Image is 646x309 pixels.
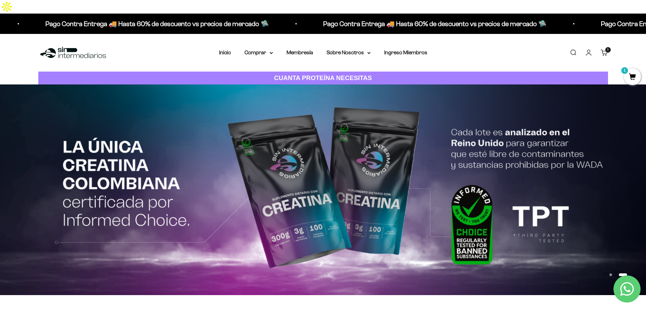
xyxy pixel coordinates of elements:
mark: 1 [621,66,629,75]
a: 1 [624,74,641,81]
summary: Comprar [244,48,273,57]
span: 1 [607,48,608,52]
p: Pago Contra Entrega 🚚 Hasta 60% de descuento vs precios de mercado 🛸 [45,18,268,29]
p: Pago Contra Entrega 🚚 Hasta 60% de descuento vs precios de mercado 🛸 [322,18,546,29]
a: CUANTA PROTEÍNA NECESITAS [38,72,608,85]
a: Ingreso Miembros [384,50,427,55]
a: Inicio [219,50,231,55]
summary: Sobre Nosotros [327,48,371,57]
strong: CUANTA PROTEÍNA NECESITAS [274,74,372,81]
a: Membresía [287,50,313,55]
